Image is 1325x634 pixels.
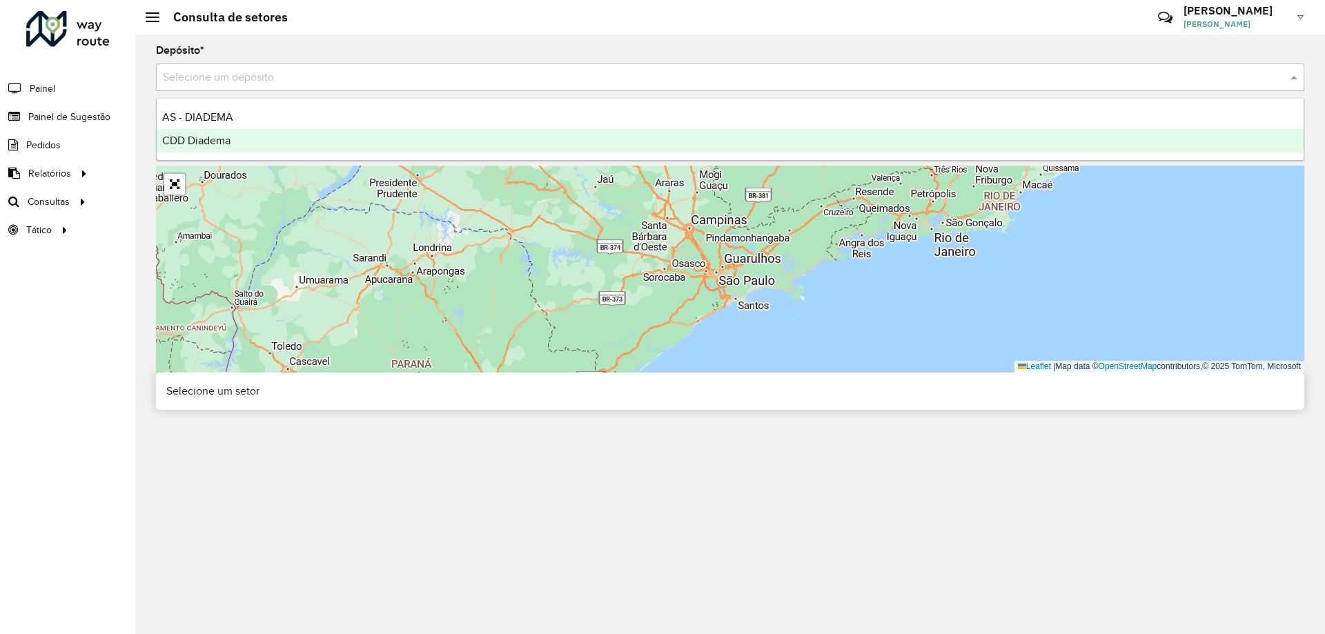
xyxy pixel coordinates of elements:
div: Map data © contributors,© 2025 TomTom, Microsoft [1014,361,1304,373]
span: Tático [26,223,52,237]
span: [PERSON_NAME] [1184,18,1287,30]
span: Painel de Sugestão [28,110,110,124]
span: AS - DIADEMA [162,111,233,123]
h2: Consulta de setores [159,10,288,25]
a: Contato Rápido [1150,3,1180,32]
span: Pedidos [26,138,61,152]
span: Painel [30,81,55,96]
div: Selecione um setor [156,373,1304,410]
a: Abrir mapa em tela cheia [164,174,185,195]
span: | [1053,361,1055,371]
span: Relatórios [28,166,71,181]
a: Leaflet [1018,361,1051,371]
span: Consultas [28,195,70,209]
span: CDD Diadema [162,135,230,146]
ng-dropdown-panel: Options list [156,98,1304,161]
a: OpenStreetMap [1099,361,1157,371]
label: Depósito [156,42,204,59]
h3: [PERSON_NAME] [1184,4,1287,17]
